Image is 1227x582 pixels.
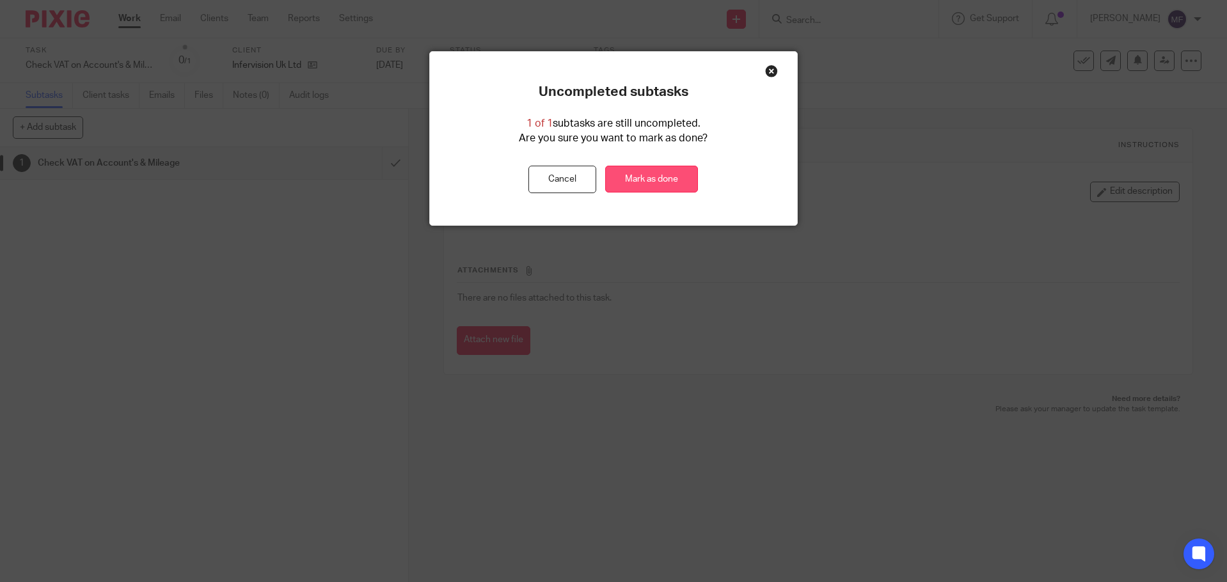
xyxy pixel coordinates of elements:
[765,65,778,77] div: Close this dialog window
[519,131,708,146] p: Are you sure you want to mark as done?
[526,118,553,129] span: 1 of 1
[605,166,698,193] a: Mark as done
[539,84,688,100] p: Uncompleted subtasks
[528,166,596,193] button: Cancel
[526,116,701,131] p: subtasks are still uncompleted.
